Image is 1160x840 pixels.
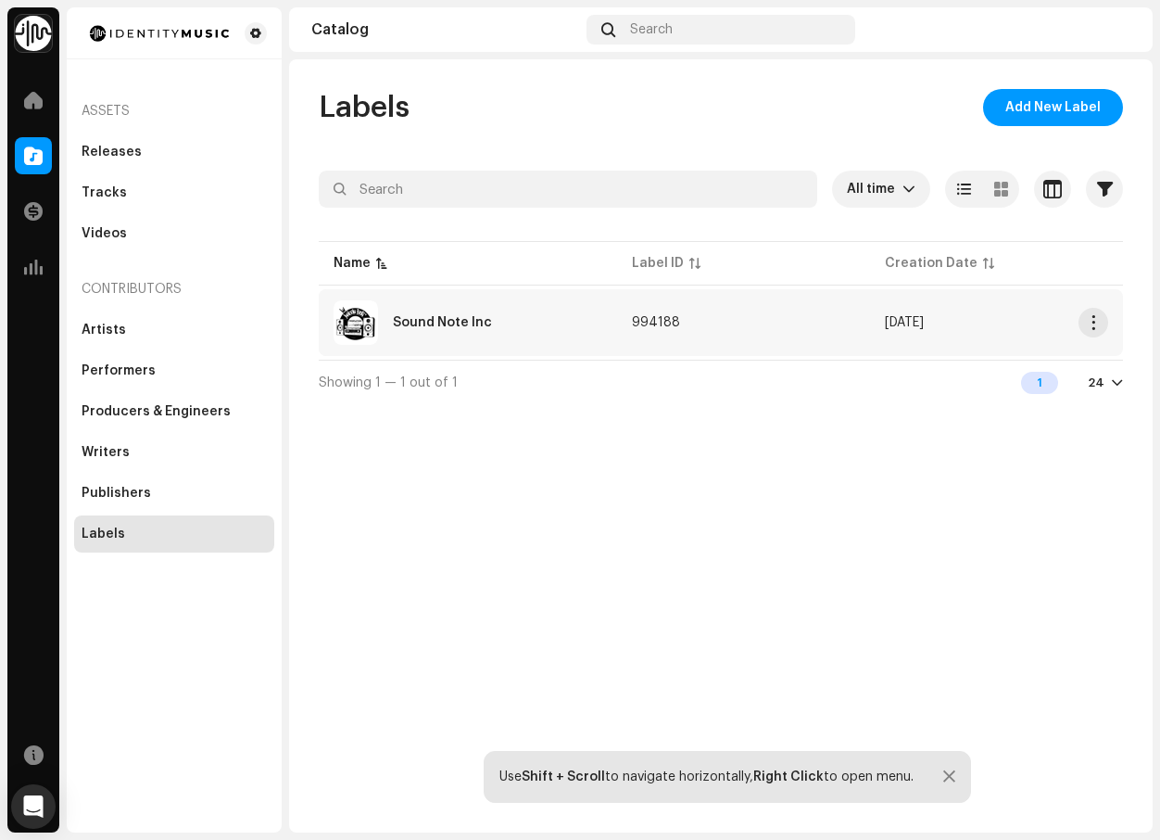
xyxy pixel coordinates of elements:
div: dropdown trigger [902,171,915,208]
div: Sound Note Inc [393,316,492,329]
div: Releases [82,145,142,159]
span: Labels [319,89,410,126]
div: Catalog [311,22,579,37]
div: Writers [82,445,130,460]
re-m-nav-item: Releases [74,134,274,171]
div: Publishers [82,486,151,501]
img: 0f74c21f-6d1c-4dbc-9196-dbddad53419e [15,15,52,52]
div: Videos [82,226,127,241]
input: Search [319,171,817,208]
span: Jun 2, 2025 [885,316,924,329]
div: Artists [82,323,126,337]
re-m-nav-item: Artists [74,312,274,349]
div: Label ID [632,254,684,273]
strong: Right Click [753,770,824,783]
re-m-nav-item: Writers [74,434,274,471]
re-m-nav-item: Producers & Engineers [74,393,274,430]
div: Performers [82,363,156,378]
img: 88c85d55-49e2-40b9-82eb-6d34fc5771ce [334,300,378,345]
re-m-nav-item: Videos [74,215,274,252]
span: 994188 [632,316,680,329]
span: Search [630,22,673,37]
re-m-nav-item: Labels [74,515,274,553]
img: 64d5f2e1-9282-4fbb-80ab-500684bec8a1 [1101,15,1130,45]
span: Add New Label [1005,89,1101,126]
div: 1 [1021,372,1058,394]
re-m-nav-item: Publishers [74,475,274,512]
div: Creation Date [885,254,977,273]
div: Tracks [82,185,127,200]
div: Producers & Engineers [82,404,231,419]
span: Showing 1 — 1 out of 1 [319,376,458,389]
re-a-nav-header: Assets [74,89,274,134]
re-m-nav-item: Tracks [74,174,274,211]
img: 185c913a-8839-411b-a7b9-bf647bcb215e [82,22,237,45]
strong: Shift + Scroll [522,770,605,783]
div: Open Intercom Messenger [11,784,56,829]
span: All time [847,171,902,208]
div: Labels [82,527,125,541]
re-m-nav-item: Performers [74,352,274,389]
div: Use to navigate horizontally, to open menu. [499,770,914,784]
div: 24 [1088,375,1104,390]
button: Add New Label [983,89,1123,126]
div: Name [334,254,371,273]
re-a-nav-header: Contributors [74,267,274,312]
